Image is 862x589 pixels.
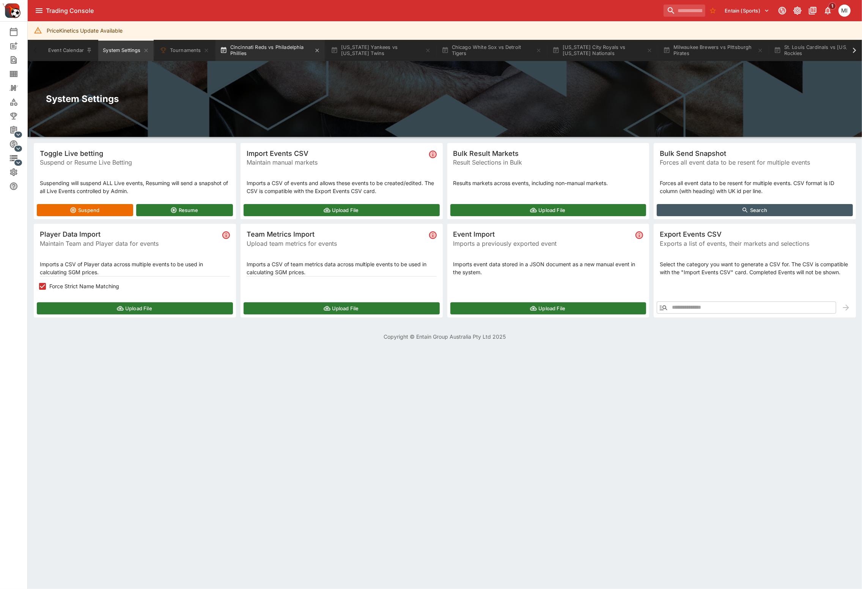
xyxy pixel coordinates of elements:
div: System Settings [9,168,30,177]
button: Milwaukee Brewers vs Pittsburgh Pirates [659,40,768,61]
button: Documentation [806,4,820,17]
button: Chicago White Sox vs Detroit Tigers [437,40,546,61]
p: Select the category you want to generate a CSV for. The CSV is compatible with the "Import Events... [660,260,850,276]
button: [US_STATE] Yankees vs [US_STATE] Twins [326,40,436,61]
span: Maintain manual markets [247,158,426,167]
span: Import Events CSV [247,149,426,158]
button: Event Calendar [44,40,97,61]
div: Management [9,126,30,135]
p: Copyright © Entain Group Australia Pty Ltd 2025 [28,333,862,341]
div: Help & Support [9,182,30,191]
button: Select Tenant [720,5,774,17]
button: Toggle light/dark mode [791,4,804,17]
div: Nexus Entities [9,83,30,93]
button: michael.wilczynski [836,2,853,19]
span: Export Events CSV [660,230,850,239]
p: Imports event data stored in a JSON document as a new manual event in the system. [453,260,643,276]
span: Force Strict Name Matching [49,282,119,290]
div: Sports Pricing [9,140,30,149]
span: Suspend or Resume Live Betting [40,158,230,167]
span: Team Metrics Import [247,230,426,239]
button: Connected to PK [775,4,789,17]
button: Upload File [37,302,233,314]
span: Toggle Live betting [40,149,230,158]
p: Suspending will suspend ALL Live events, Resuming will send a snapshot of all Live Events control... [40,179,230,195]
span: Forces all event data to be resent for multiple events [660,158,850,167]
p: Imports a CSV of events and allows these events to be created/edited. The CSV is compatible with ... [247,179,437,195]
p: Results markets across events, including non-manual markets. [453,179,643,187]
button: [US_STATE] City Royals vs [US_STATE] Nationals [548,40,657,61]
div: PriceKinetics Update Available [47,24,123,38]
div: michael.wilczynski [838,5,851,17]
span: Result Selections in Bulk [453,158,643,167]
button: Tournaments [155,40,214,61]
button: Resume [136,204,233,216]
input: search [664,5,705,17]
button: Upload File [244,302,440,314]
p: Imports a CSV of team metrics data across multiple events to be used in calculating SGM prices. [247,260,437,276]
div: Categories [9,97,30,107]
h2: System Settings [46,93,844,105]
span: Event Import [453,230,633,239]
button: Upload File [244,204,440,216]
span: Player Data Import [40,230,219,239]
div: Tournaments [9,112,30,121]
button: Notifications [821,4,835,17]
img: PriceKinetics Logo [2,2,20,20]
div: Infrastructure [9,154,30,163]
button: No Bookmarks [707,5,719,17]
p: Imports a CSV of Player data across multiple events to be used in calculating SGM prices. [40,260,230,276]
span: Upload team metrics for events [247,239,426,248]
span: Imports a previously exported event [453,239,633,248]
div: Template Search [9,69,30,79]
div: Trading Console [46,7,661,15]
div: New Event [9,41,30,50]
button: System Settings [98,40,153,61]
p: Forces all event data to be resent for multiple events. CSV format is ID column (with heading) wi... [660,179,850,195]
div: Event Calendar [9,27,30,36]
span: Bulk Send Snapshot [660,149,850,158]
span: 1 [829,2,837,10]
span: Bulk Result Markets [453,149,643,158]
button: open drawer [32,4,46,17]
button: Search [657,204,853,216]
button: Suspend [37,204,133,216]
button: Cincinnati Reds vs Philadelphia Phillies [215,40,325,61]
span: Exports a list of events, their markets and selections [660,239,850,248]
button: Upload File [450,302,646,314]
div: Search [9,55,30,64]
button: Upload File [450,204,646,216]
span: Maintain Team and Player data for events [40,239,219,248]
